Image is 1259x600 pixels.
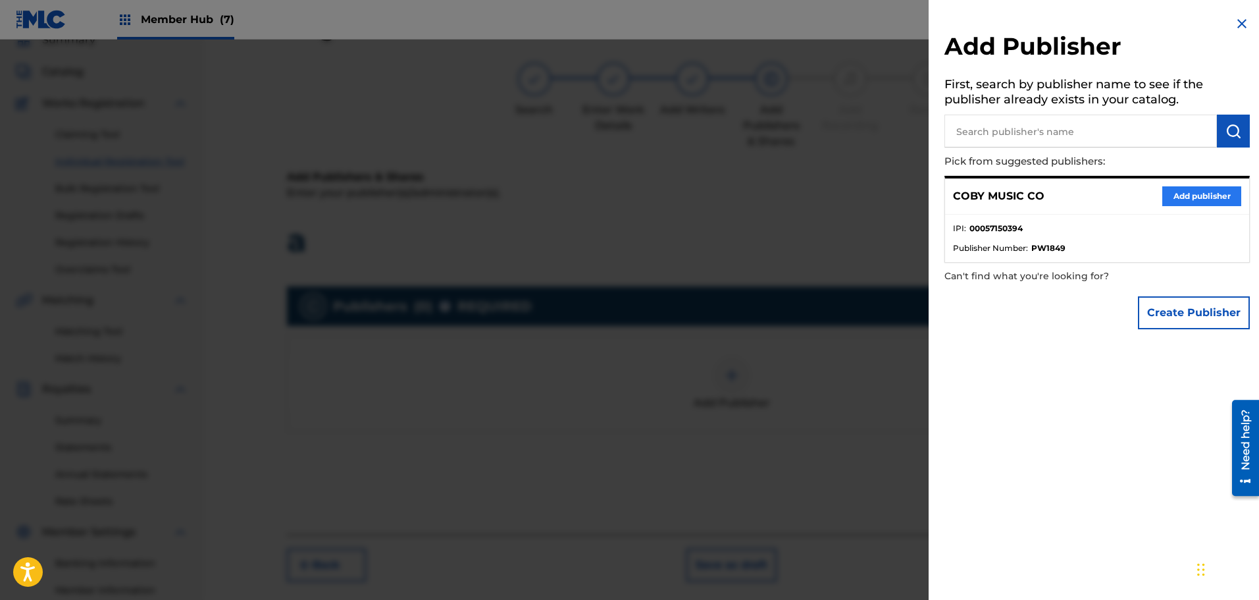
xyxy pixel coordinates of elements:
[944,148,1175,176] p: Pick from suggested publishers:
[944,73,1250,115] h5: First, search by publisher name to see if the publisher already exists in your catalog.
[1138,296,1250,329] button: Create Publisher
[953,242,1028,254] span: Publisher Number :
[944,263,1175,290] p: Can't find what you're looking for?
[969,223,1023,234] strong: 00057150394
[953,188,1044,204] p: COBY MUSIC CO
[1162,186,1241,206] button: Add publisher
[1193,537,1259,600] iframe: Chat Widget
[944,32,1250,65] h2: Add Publisher
[1031,242,1066,254] strong: PW1849
[16,10,66,29] img: MLC Logo
[220,13,234,26] span: (7)
[117,12,133,28] img: Top Rightsholders
[1222,395,1259,501] iframe: Resource Center
[1197,550,1205,589] div: Drag
[944,115,1217,148] input: Search publisher's name
[953,223,966,234] span: IPI :
[141,12,234,27] span: Member Hub
[1225,123,1241,139] img: Search Works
